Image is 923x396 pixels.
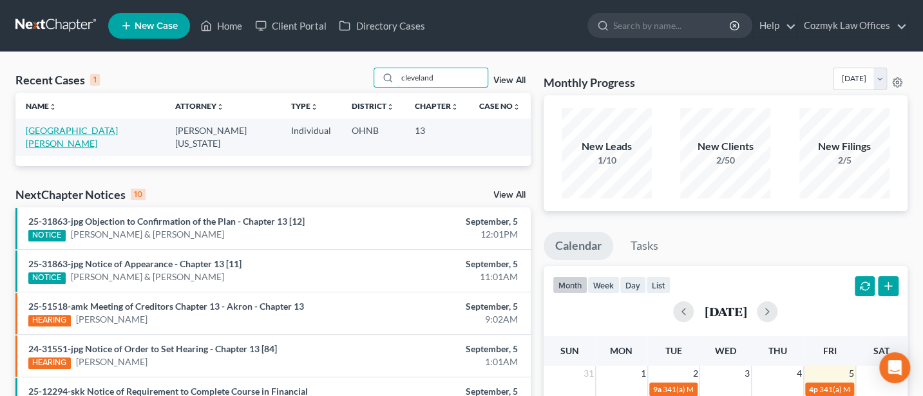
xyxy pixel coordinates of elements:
span: Wed [715,345,736,356]
span: Sun [560,345,578,356]
span: 9a [653,384,661,394]
a: [PERSON_NAME] [76,313,147,326]
a: Cozmyk Law Offices [797,14,907,37]
a: 25-31863-jpg Objection to Confirmation of the Plan - Chapter 13 [12] [28,216,305,227]
a: [GEOGRAPHIC_DATA][PERSON_NAME] [26,125,118,149]
span: 3 [743,366,751,381]
td: [PERSON_NAME][US_STATE] [165,118,280,155]
input: Search by name... [397,68,488,87]
td: OHNB [341,118,404,155]
div: 1/10 [562,154,652,167]
div: 12:01PM [363,228,518,241]
div: 1:01AM [363,355,518,368]
div: New Clients [680,139,770,154]
div: September, 5 [363,300,518,313]
span: 1 [640,366,647,381]
a: Typeunfold_more [291,101,318,111]
span: 4 [795,366,803,381]
h2: [DATE] [704,305,747,318]
i: unfold_more [386,103,394,111]
a: [PERSON_NAME] [76,355,147,368]
a: Home [194,14,249,37]
div: 10 [131,189,146,200]
h3: Monthly Progress [544,75,635,90]
div: Open Intercom Messenger [879,352,910,383]
span: Tue [665,345,681,356]
div: New Filings [799,139,890,154]
a: Directory Cases [332,14,431,37]
a: Chapterunfold_more [415,101,459,111]
i: unfold_more [513,103,520,111]
div: 11:01AM [363,270,518,283]
a: 24-31551-jpg Notice of Order to Set Hearing - Chapter 13 [84] [28,343,277,354]
a: Client Portal [249,14,332,37]
a: Attorneyunfold_more [175,101,224,111]
a: View All [493,191,526,200]
div: NOTICE [28,230,66,241]
span: New Case [135,21,178,31]
a: 25-51518-amk Meeting of Creditors Chapter 13 - Akron - Chapter 13 [28,301,304,312]
a: 25-31863-jpg Notice of Appearance - Chapter 13 [11] [28,258,242,269]
a: [PERSON_NAME] & [PERSON_NAME] [71,228,224,241]
td: 13 [404,118,469,155]
span: 5 [848,366,855,381]
button: week [587,276,620,294]
a: Case Nounfold_more [479,101,520,111]
i: unfold_more [49,103,57,111]
button: day [620,276,646,294]
div: September, 5 [363,215,518,228]
button: list [646,276,671,294]
button: month [553,276,587,294]
span: 4p [809,384,818,394]
span: Thu [768,345,787,356]
div: NextChapter Notices [15,187,146,202]
a: Nameunfold_more [26,101,57,111]
div: HEARING [28,315,71,326]
div: 2/5 [799,154,890,167]
div: HEARING [28,357,71,369]
span: 2 [691,366,699,381]
i: unfold_more [451,103,459,111]
input: Search by name... [613,14,731,37]
a: Help [753,14,796,37]
div: September, 5 [363,258,518,270]
a: Districtunfold_more [352,101,394,111]
div: 1 [90,74,100,86]
a: [PERSON_NAME] & [PERSON_NAME] [71,270,224,283]
a: Calendar [544,232,613,260]
div: 9:02AM [363,313,518,326]
span: 31 [582,366,595,381]
div: New Leads [562,139,652,154]
span: Mon [610,345,633,356]
i: unfold_more [216,103,224,111]
div: NOTICE [28,272,66,284]
a: Tasks [619,232,670,260]
a: View All [493,76,526,85]
span: 341(a) Meeting of Creditors for [PERSON_NAME] [663,384,830,394]
div: Recent Cases [15,72,100,88]
span: Fri [823,345,836,356]
div: September, 5 [363,343,518,355]
div: 2/50 [680,154,770,167]
i: unfold_more [310,103,318,111]
span: Sat [873,345,890,356]
td: Individual [281,118,341,155]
